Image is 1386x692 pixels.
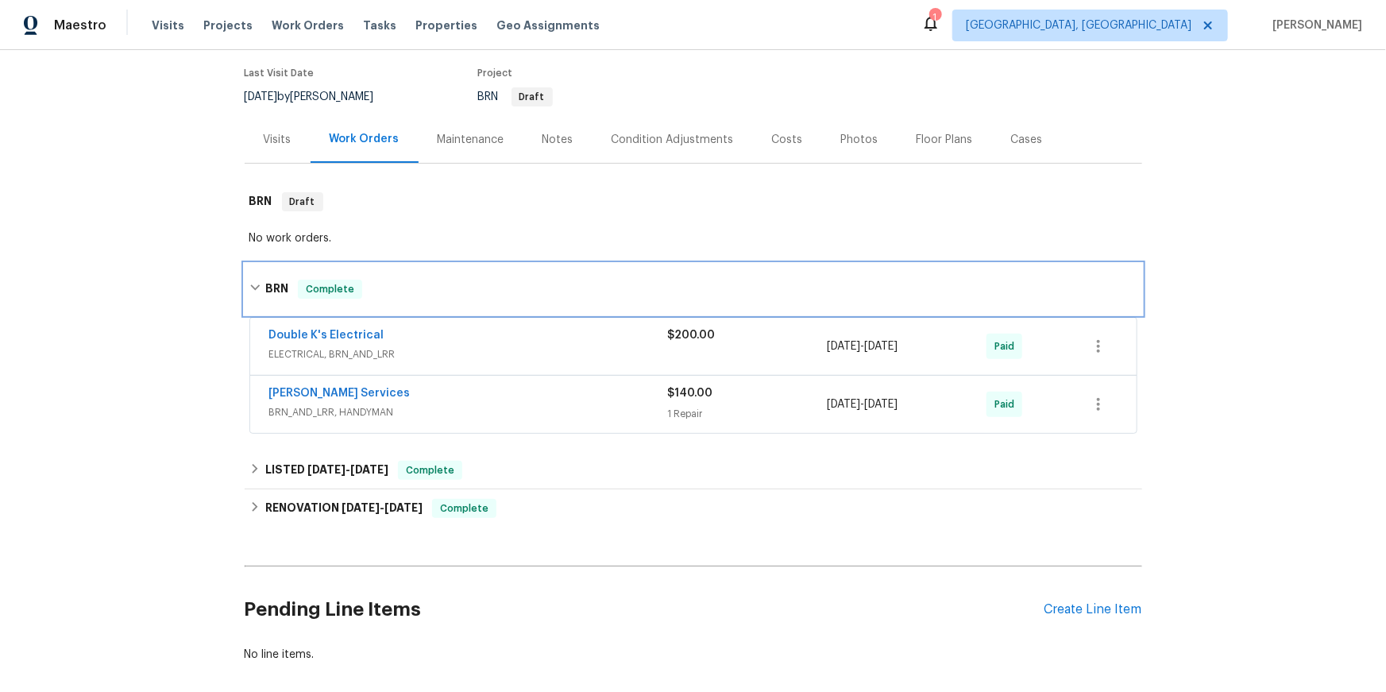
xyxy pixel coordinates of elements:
h6: LISTED [265,461,388,480]
div: by [PERSON_NAME] [245,87,393,106]
a: [PERSON_NAME] Services [269,388,411,399]
span: Work Orders [272,17,344,33]
span: [DATE] [864,341,898,352]
span: [GEOGRAPHIC_DATA], [GEOGRAPHIC_DATA] [966,17,1191,33]
div: Costs [772,132,803,148]
span: $140.00 [668,388,713,399]
div: Condition Adjustments [612,132,734,148]
div: Visits [264,132,291,148]
span: Draft [284,194,322,210]
span: - [342,502,423,513]
span: Last Visit Date [245,68,315,78]
div: 1 Repair [668,406,828,422]
h2: Pending Line Items [245,573,1044,647]
span: Properties [415,17,477,33]
span: [DATE] [245,91,278,102]
span: Paid [994,396,1021,412]
span: [PERSON_NAME] [1266,17,1362,33]
a: Double K's Electrical [269,330,384,341]
div: Work Orders [330,131,400,147]
div: RENOVATION [DATE]-[DATE]Complete [245,489,1142,528]
span: [DATE] [350,464,388,475]
span: Projects [203,17,253,33]
span: [DATE] [342,502,380,513]
div: No line items. [245,647,1142,663]
span: - [827,338,898,354]
span: Geo Assignments [496,17,600,33]
div: Create Line Item [1044,602,1142,617]
div: LISTED [DATE]-[DATE]Complete [245,451,1142,489]
div: BRN Complete [245,264,1142,315]
div: Photos [841,132,878,148]
span: Maestro [54,17,106,33]
span: Project [478,68,513,78]
div: Cases [1011,132,1043,148]
span: BRN_AND_LRR, HANDYMAN [269,404,668,420]
span: ELECTRICAL, BRN_AND_LRR [269,346,668,362]
span: [DATE] [827,341,860,352]
span: Visits [152,17,184,33]
span: Tasks [363,20,396,31]
span: [DATE] [827,399,860,410]
span: Complete [299,281,361,297]
span: [DATE] [384,502,423,513]
span: - [827,396,898,412]
div: Floor Plans [917,132,973,148]
span: Draft [513,92,551,102]
div: BRN Draft [245,176,1142,227]
span: - [307,464,388,475]
div: Maintenance [438,132,504,148]
span: Complete [434,501,495,516]
h6: BRN [249,192,272,211]
h6: BRN [265,280,288,299]
span: $200.00 [668,330,716,341]
span: Complete [400,462,461,478]
div: Notes [542,132,573,148]
span: Paid [994,338,1021,354]
span: [DATE] [307,464,346,475]
h6: RENOVATION [265,499,423,518]
span: BRN [478,91,553,102]
span: [DATE] [864,399,898,410]
div: No work orders. [249,230,1137,246]
div: 1 [929,10,940,25]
